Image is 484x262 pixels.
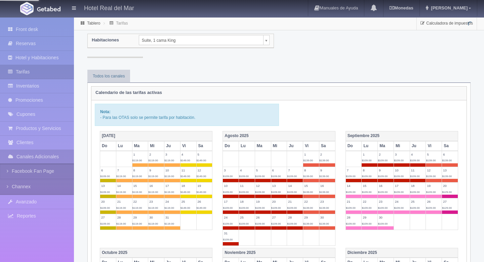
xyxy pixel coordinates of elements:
label: 24 [223,214,239,221]
th: Octubre 2025 [100,248,212,258]
span: $109.00 [378,159,388,162]
span: $109.00 [346,222,356,225]
label: 24 [164,198,180,205]
span: $109.00 [223,191,233,194]
th: Ju [410,141,426,151]
label: 3 [164,151,180,158]
th: Vi [426,141,442,151]
span: $109.00 [271,222,281,225]
label: 25 [180,198,196,205]
span: $109.00 [287,206,297,209]
th: Ma [378,141,394,151]
span: $109.00 [426,206,436,209]
span: $119.00 [132,191,142,194]
label: Calendario de las tarifas activas [95,87,162,98]
b: Monedas [390,5,413,10]
label: 13 [271,183,287,189]
label: 28 [346,214,362,221]
label: 16 [148,183,164,189]
label: 4 [410,151,426,158]
label: 17 [164,183,180,189]
span: $139.00 [426,159,436,162]
label: 21 [287,198,303,205]
span: $149.00 [180,159,190,162]
label: 8 [362,167,377,173]
span: $139.00 [303,206,313,209]
span: $109.00 [255,222,265,225]
label: 26 [426,198,442,205]
label: 13 [100,183,116,189]
th: Noviembre 2025 [223,248,335,258]
span: $109.00 [410,206,420,209]
span: $149.00 [180,191,190,194]
label: 29 [132,214,148,221]
span: $109.00 [287,175,297,178]
span: $139.00 [319,191,329,194]
label: 27 [442,198,458,205]
label: 10 [394,167,410,173]
span: $139.00 [319,206,329,209]
h4: Hotel Real del Mar [84,3,134,12]
label: 22 [362,198,377,205]
div: - Para las OTAS solo se permite tarifa por habitación. [95,104,279,126]
span: $149.00 [180,206,190,209]
th: [DATE] [100,131,212,141]
span: $109.00 [346,206,356,209]
label: 19 [426,183,442,189]
label: 12 [197,167,212,173]
th: Lu [362,141,378,151]
label: 7 [346,167,362,173]
label: 17 [223,198,239,205]
span: [PERSON_NAME] [429,5,468,10]
label: 1 [362,151,377,158]
th: Sa [442,141,458,151]
th: Ma [255,141,271,151]
label: 5 [197,151,212,158]
label: 19 [197,183,212,189]
span: $109.00 [410,159,420,162]
label: 21 [346,198,362,205]
span: $139.00 [303,222,313,225]
span: $119.00 [132,222,142,225]
label: 1 [303,151,319,158]
th: Diciembre 2025 [346,248,458,258]
label: 6 [442,151,458,158]
label: 25 [239,214,255,221]
label: 7 [287,167,303,173]
span: $109.00 [239,206,249,209]
label: 28 [287,214,303,221]
span: $109.00 [100,191,110,194]
span: $109.00 [410,175,420,178]
span: $109.00 [362,175,371,178]
span: $139.00 [442,159,452,162]
label: 18 [180,183,196,189]
span: $119.00 [132,159,142,162]
label: Habitaciones [87,34,134,46]
span: $109.00 [271,206,281,209]
span: $109.00 [362,206,371,209]
span: $119.00 [164,222,174,225]
th: Mi [394,141,410,151]
label: 10 [164,167,180,173]
label: 1 [132,151,148,158]
span: $119.00 [116,191,126,194]
th: Sa [319,141,335,151]
label: 18 [239,198,255,205]
label: 14 [287,183,303,189]
span: $119.00 [116,175,126,178]
label: 20 [442,183,458,189]
th: Vi [180,141,196,151]
span: $109.00 [223,238,233,241]
label: 9 [319,167,335,173]
th: Do [346,141,362,151]
span: $109.00 [239,222,249,225]
span: $119.00 [148,206,158,209]
span: $109.00 [239,175,249,178]
span: $109.00 [287,191,297,194]
label: 8 [303,167,319,173]
span: $119.00 [116,206,126,209]
b: Nota: [100,109,111,114]
span: $129.00 [442,191,452,194]
label: 5 [426,151,442,158]
label: 30 [148,214,164,221]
